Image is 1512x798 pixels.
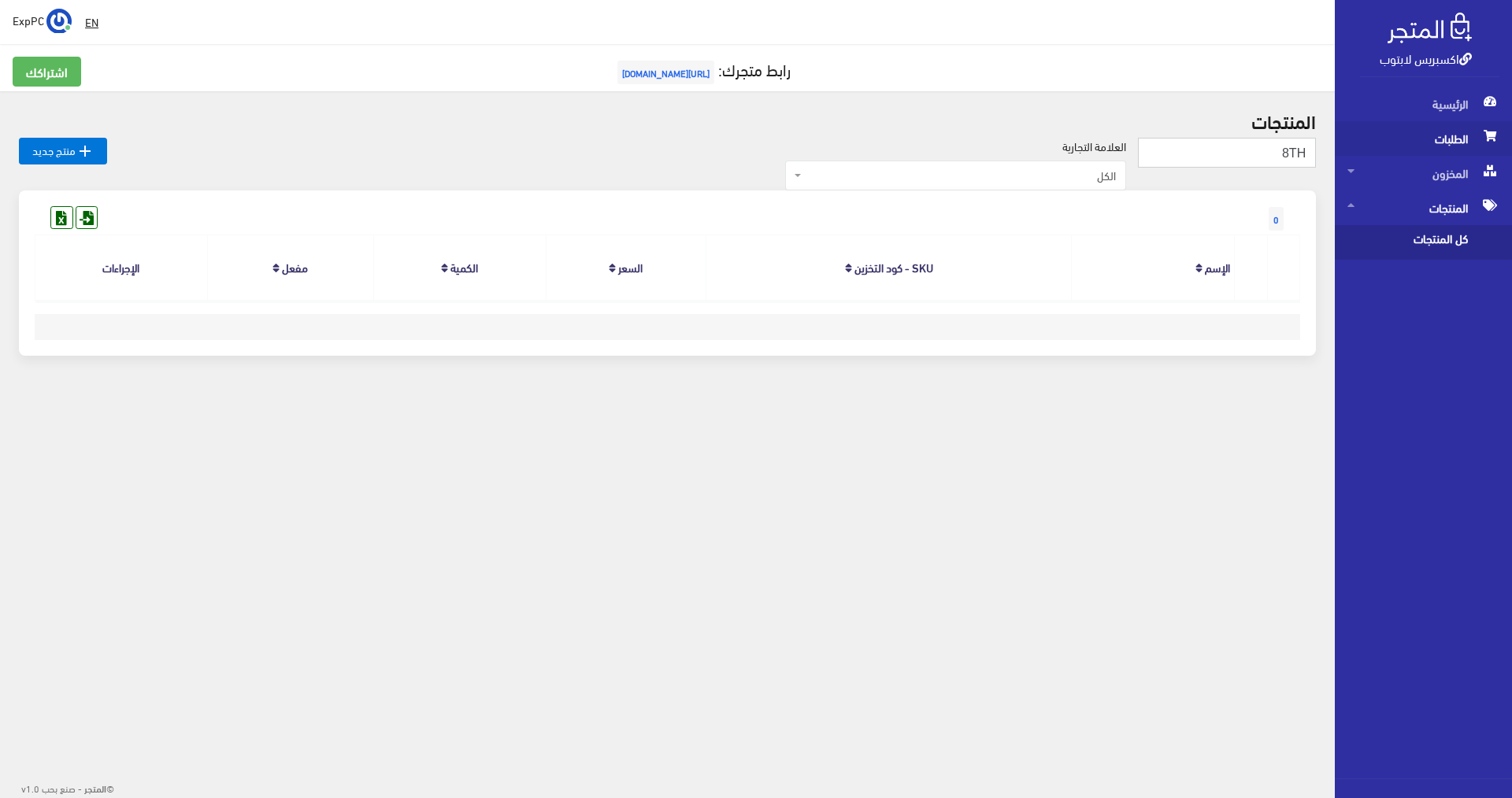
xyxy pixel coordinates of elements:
a: ... ExpPC [13,8,72,33]
strong: المتجر [84,781,106,795]
span: الكل [785,161,1126,190]
span: الرئيسية [1347,87,1499,121]
input: بحث... [1138,138,1316,168]
span: كل المنتجات [1347,225,1467,260]
span: 0 [1269,207,1284,231]
span: المنتجات [1347,190,1499,225]
a: مفعل [282,256,308,278]
span: المخزون [1347,156,1499,190]
span: - صنع بحب v1.0 [21,779,82,796]
iframe: Drift Widget Chat Controller [19,690,79,750]
i:  [76,142,94,161]
div: © [6,778,114,798]
a: المنتجات [1335,190,1512,225]
a: الرئيسية [1335,87,1512,121]
label: العلامة التجارية [1062,138,1126,155]
u: EN [85,12,98,31]
a: اكسبريس لابتوب [1380,46,1472,69]
img: ... [46,9,72,34]
h2: المنتجات [19,110,1316,131]
a: السعر [618,256,643,278]
a: المخزون [1335,156,1512,190]
a: منتج جديد [19,138,107,164]
a: اشتراكك [13,57,81,87]
span: ExpPC [13,10,44,30]
span: الطلبات [1347,121,1499,156]
a: كل المنتجات [1335,225,1512,260]
a: الطلبات [1335,121,1512,156]
span: الكل [805,168,1116,183]
img: . [1388,13,1472,43]
a: الكمية [450,256,478,278]
a: رابط متجرك:[URL][DOMAIN_NAME] [613,54,791,83]
span: [URL][DOMAIN_NAME] [617,61,714,84]
a: SKU - كود التخزين [854,256,933,278]
a: EN [79,8,105,36]
a: الإسم [1205,256,1230,278]
th: الإجراءات [35,235,208,301]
